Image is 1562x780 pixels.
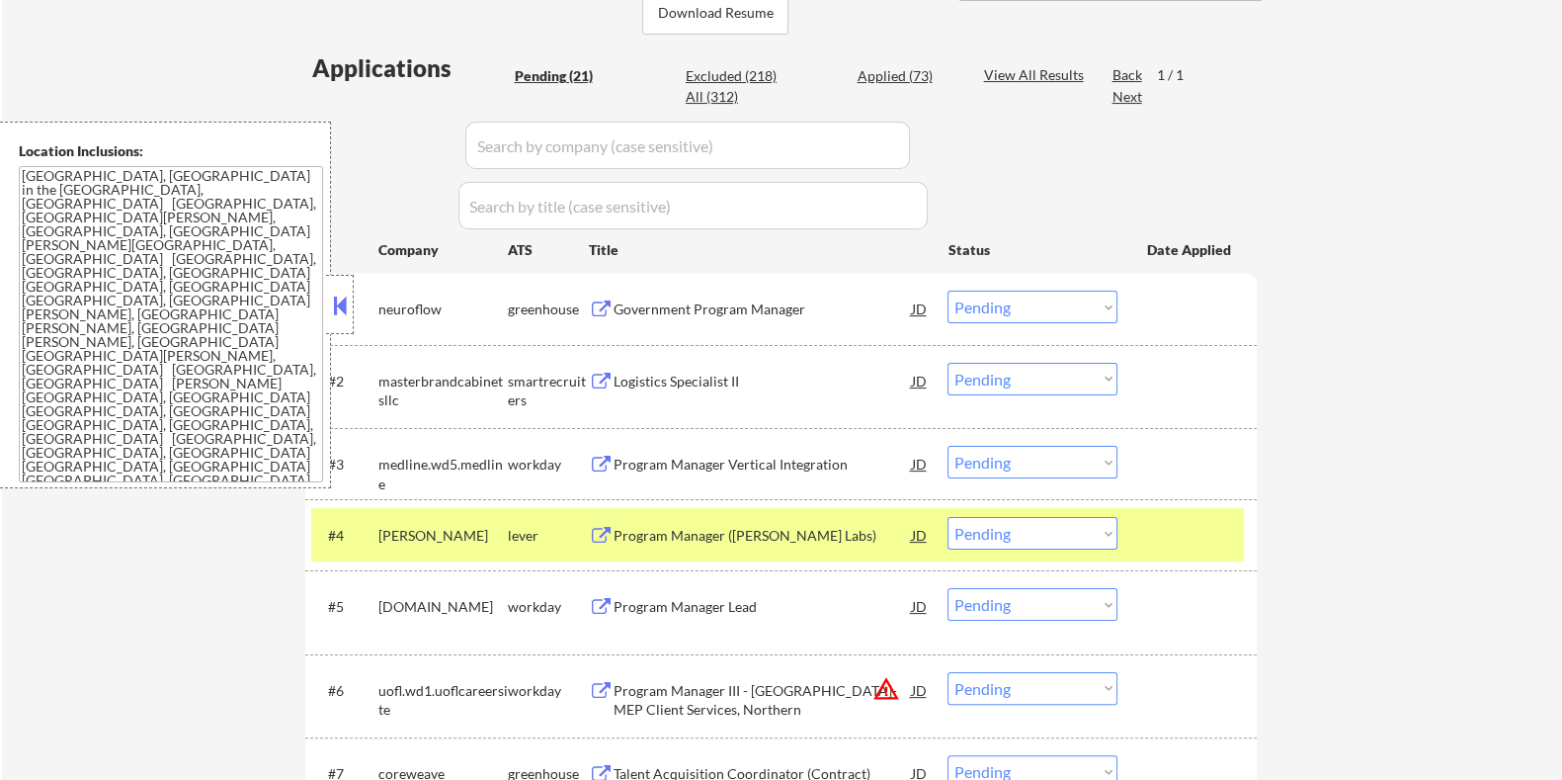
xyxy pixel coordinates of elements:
div: JD [909,363,929,398]
div: workday [507,681,588,701]
div: 1 / 1 [1156,65,1201,85]
div: Next [1111,87,1143,107]
div: uofl.wd1.uoflcareersite [377,681,507,720]
div: Logistics Specialist II [613,372,911,391]
div: Pending (21) [514,66,613,86]
div: medline.wd5.medline [377,455,507,493]
div: masterbrandcabinetsllc [377,372,507,410]
div: lever [507,526,588,546]
div: Program Manager Lead [613,597,911,617]
div: workday [507,597,588,617]
div: #4 [327,526,362,546]
div: Government Program Manager [613,300,911,319]
div: #6 [327,681,362,701]
div: Back [1111,65,1143,85]
div: #5 [327,597,362,617]
div: Program Manager III - [GEOGRAPHIC_DATA]-MEP Client Services, Northern [613,681,911,720]
div: JD [909,291,929,326]
div: Date Applied [1146,240,1233,260]
div: Applications [311,56,507,80]
input: Search by title (case sensitive) [458,182,928,229]
div: JD [909,446,929,481]
div: smartrecruiters [507,372,588,410]
div: JD [909,517,929,553]
div: JD [909,672,929,708]
div: Program Manager ([PERSON_NAME] Labs) [613,526,911,546]
div: JD [909,588,929,624]
div: neuroflow [377,300,507,319]
button: warning_amber [871,675,899,703]
div: Title [588,240,929,260]
div: Company [377,240,507,260]
div: ATS [507,240,588,260]
div: [DOMAIN_NAME] [377,597,507,617]
div: All (312) [686,87,784,107]
div: View All Results [983,65,1089,85]
div: workday [507,455,588,475]
div: Excluded (218) [686,66,784,86]
div: Location Inclusions: [19,141,323,161]
div: greenhouse [507,300,588,319]
div: Program Manager Vertical Integration [613,455,911,475]
div: Status [947,231,1117,267]
input: Search by company (case sensitive) [465,122,910,169]
div: [PERSON_NAME] [377,526,507,546]
div: Applied (73) [857,66,955,86]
